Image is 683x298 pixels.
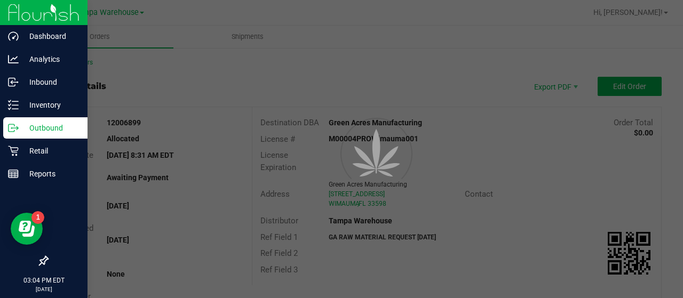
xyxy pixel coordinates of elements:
[8,31,19,42] inline-svg: Dashboard
[19,144,83,157] p: Retail
[8,100,19,110] inline-svg: Inventory
[8,123,19,133] inline-svg: Outbound
[19,99,83,111] p: Inventory
[8,146,19,156] inline-svg: Retail
[19,122,83,134] p: Outbound
[5,276,83,285] p: 03:04 PM EDT
[19,53,83,66] p: Analytics
[8,168,19,179] inline-svg: Reports
[31,211,44,224] iframe: Resource center unread badge
[19,167,83,180] p: Reports
[19,30,83,43] p: Dashboard
[5,285,83,293] p: [DATE]
[19,76,83,88] p: Inbound
[8,77,19,87] inline-svg: Inbound
[8,54,19,65] inline-svg: Analytics
[11,213,43,245] iframe: Resource center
